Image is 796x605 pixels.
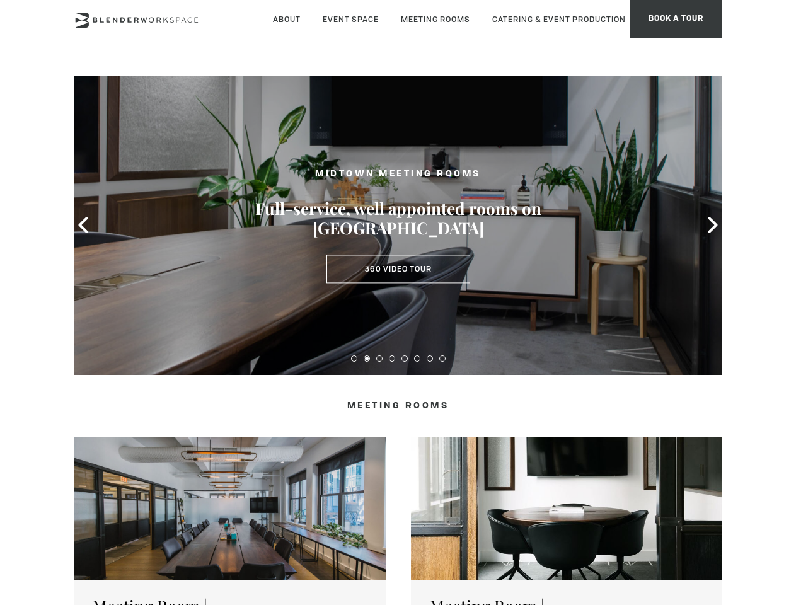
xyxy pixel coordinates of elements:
a: 360 Video Tour [326,255,470,284]
h3: Full-service, well appointed rooms on [GEOGRAPHIC_DATA] [253,199,543,238]
h2: MIDTOWN MEETING ROOMS [253,167,543,183]
iframe: Chat Widget [569,444,796,605]
h4: Meeting Rooms [137,400,659,412]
